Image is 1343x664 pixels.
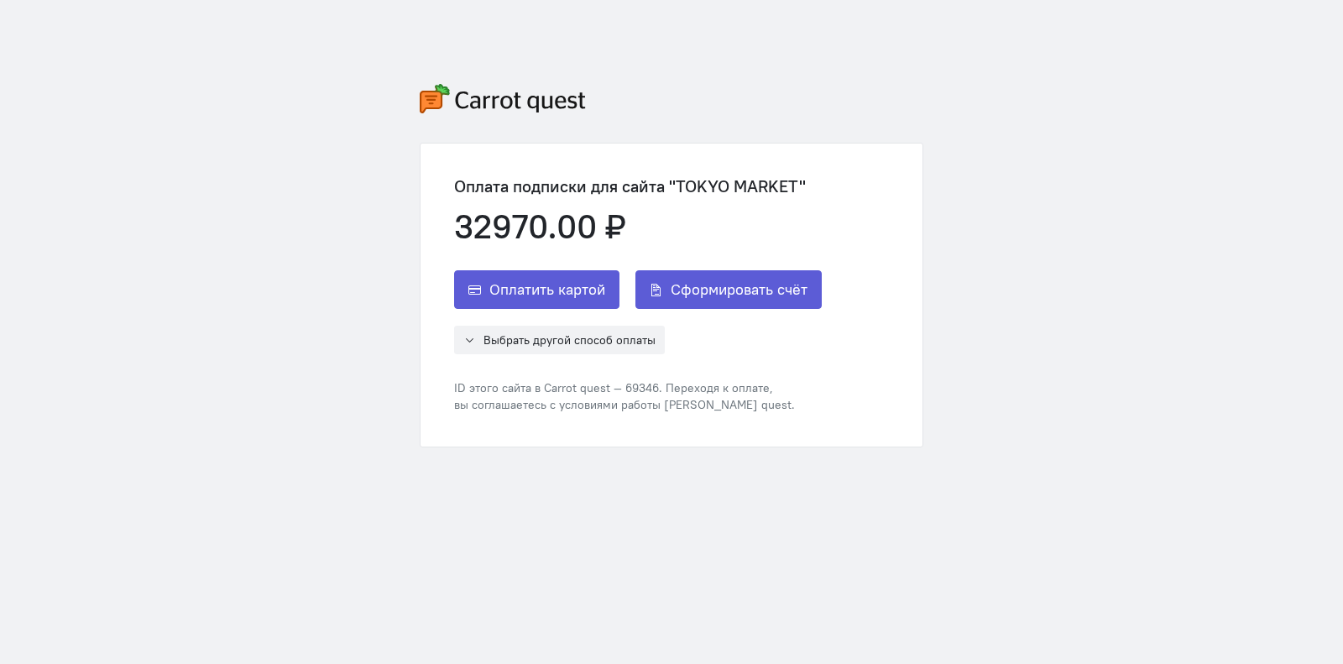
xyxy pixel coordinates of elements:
button: Оплатить картой [454,270,619,309]
img: carrot-quest-logo.svg [420,84,586,113]
div: 32970.00 ₽ [454,208,822,245]
button: Сформировать счёт [635,270,822,309]
div: Оплата подписки для сайта "TOKYO MARKET" [454,177,822,196]
div: ID этого сайта в Carrot quest — 69346. Переходя к оплате, вы соглашаетесь с условиями работы [PER... [454,379,822,413]
button: Выбрать другой способ оплаты [454,326,665,354]
span: Сформировать счёт [671,280,807,300]
span: Оплатить картой [489,280,605,300]
span: Выбрать другой способ оплаты [483,332,656,348]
